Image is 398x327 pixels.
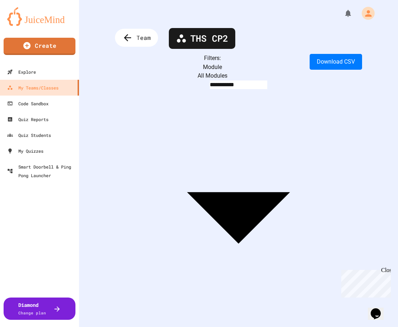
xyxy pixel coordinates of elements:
[115,54,362,63] div: Filters:
[7,68,36,76] div: Explore
[7,131,51,139] div: Quiz Students
[18,310,46,316] span: Change plan
[115,72,362,80] div: All Modules
[310,54,362,70] button: Download CSV
[7,115,48,124] div: Quiz Reports
[4,38,75,55] a: Create
[3,3,50,46] div: Chat with us now!Close
[190,32,228,45] span: THS CP2
[136,33,151,42] span: Team
[7,7,72,26] img: logo-orange.svg
[338,267,391,298] iframe: chat widget
[7,99,48,108] div: Code Sandbox
[203,64,222,70] label: Module
[18,301,46,316] div: Diamond
[7,162,76,180] div: Smart Doorbell & Ping Pong Launcher
[368,298,391,320] iframe: chat widget
[7,147,43,155] div: My Quizzes
[4,298,75,320] button: DiamondChange plan
[354,5,376,22] div: My Account
[330,7,354,19] div: My Notifications
[7,83,59,92] div: My Teams/Classes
